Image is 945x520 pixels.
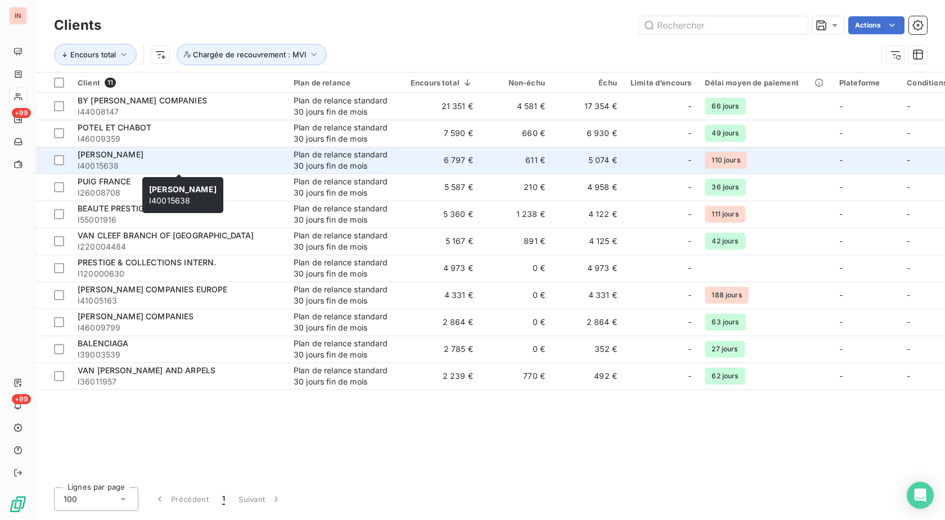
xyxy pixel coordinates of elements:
[688,370,691,382] span: -
[404,309,480,336] td: 2 864 €
[705,206,745,223] span: 111 jours
[487,78,545,87] div: Non-échu
[848,16,904,34] button: Actions
[480,255,552,282] td: 0 €
[688,182,691,193] span: -
[839,371,843,381] span: -
[78,365,215,375] span: VAN [PERSON_NAME] AND ARPELS
[9,495,27,513] img: Logo LeanPay
[688,128,691,139] span: -
[688,316,691,328] span: -
[907,101,910,111] span: -
[705,368,745,385] span: 62 jours
[552,120,624,147] td: 6 930 €
[907,128,910,138] span: -
[705,98,745,115] span: 66 jours
[907,236,910,246] span: -
[907,344,910,354] span: -
[78,376,280,387] span: I36011957
[294,78,397,87] div: Plan de relance
[64,494,77,505] span: 100
[78,284,228,294] span: [PERSON_NAME] COMPANIES EUROPE
[411,78,473,87] div: Encours total
[105,78,116,88] span: 11
[404,174,480,201] td: 5 587 €
[688,155,691,166] span: -
[12,394,31,404] span: +99
[552,255,624,282] td: 4 973 €
[705,152,746,169] span: 110 jours
[839,290,843,300] span: -
[78,187,280,198] span: I26008708
[705,341,744,358] span: 27 jours
[839,344,843,354] span: -
[404,147,480,174] td: 6 797 €
[688,101,691,112] span: -
[78,150,143,159] span: [PERSON_NAME]
[404,363,480,390] td: 2 239 €
[78,96,207,105] span: BY [PERSON_NAME] COMPANIES
[78,295,280,306] span: I41005163
[480,93,552,120] td: 4 581 €
[78,257,217,267] span: PRESTIGE & COLLECTIONS INTERN.
[222,494,225,505] span: 1
[639,16,808,34] input: Rechercher
[78,177,131,186] span: PUIG FRANCE
[907,155,910,165] span: -
[78,160,280,171] span: I40015638
[177,44,327,65] button: Chargée de recouvrement : MVI
[78,214,280,225] span: I55001916
[552,363,624,390] td: 492 €
[12,108,31,118] span: +99
[839,182,843,192] span: -
[705,233,745,250] span: 42 jours
[705,78,825,87] div: Délai moyen de paiement
[294,284,397,306] div: Plan de relance standard 30 jours fin de mois
[705,287,748,304] span: 188 jours
[294,230,397,252] div: Plan de relance standard 30 jours fin de mois
[480,336,552,363] td: 0 €
[294,203,397,225] div: Plan de relance standard 30 jours fin de mois
[552,147,624,174] td: 5 074 €
[839,236,843,246] span: -
[294,149,397,171] div: Plan de relance standard 30 jours fin de mois
[294,122,397,144] div: Plan de relance standard 30 jours fin de mois
[552,309,624,336] td: 2 864 €
[839,209,843,219] span: -
[688,343,691,355] span: -
[631,78,691,87] div: Limite d’encours
[78,78,100,87] span: Client
[9,7,27,25] div: IN
[193,50,306,59] span: Chargée de recouvrement : MVI
[688,236,691,247] span: -
[907,290,910,300] span: -
[78,204,216,213] span: BEAUTE PRESTIGE INTERNATIONAL
[78,338,129,348] span: BALENCIAGA
[907,482,934,509] div: Open Intercom Messenger
[294,365,397,387] div: Plan de relance standard 30 jours fin de mois
[705,179,745,196] span: 36 jours
[294,176,397,198] div: Plan de relance standard 30 jours fin de mois
[78,133,280,144] span: I46009359
[552,282,624,309] td: 4 331 €
[907,263,910,273] span: -
[839,78,894,87] div: Plateforme
[688,263,691,274] span: -
[294,95,397,117] div: Plan de relance standard 30 jours fin de mois
[480,228,552,255] td: 891 €
[480,201,552,228] td: 1 238 €
[907,209,910,219] span: -
[480,120,552,147] td: 660 €
[215,487,232,511] button: 1
[552,201,624,228] td: 4 122 €
[552,228,624,255] td: 4 125 €
[54,15,101,35] h3: Clients
[705,314,745,331] span: 63 jours
[78,106,280,117] span: I44008147
[404,228,480,255] td: 5 167 €
[839,128,843,138] span: -
[480,282,552,309] td: 0 €
[404,282,480,309] td: 4 331 €
[294,257,397,279] div: Plan de relance standard 30 jours fin de mois
[480,147,552,174] td: 611 €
